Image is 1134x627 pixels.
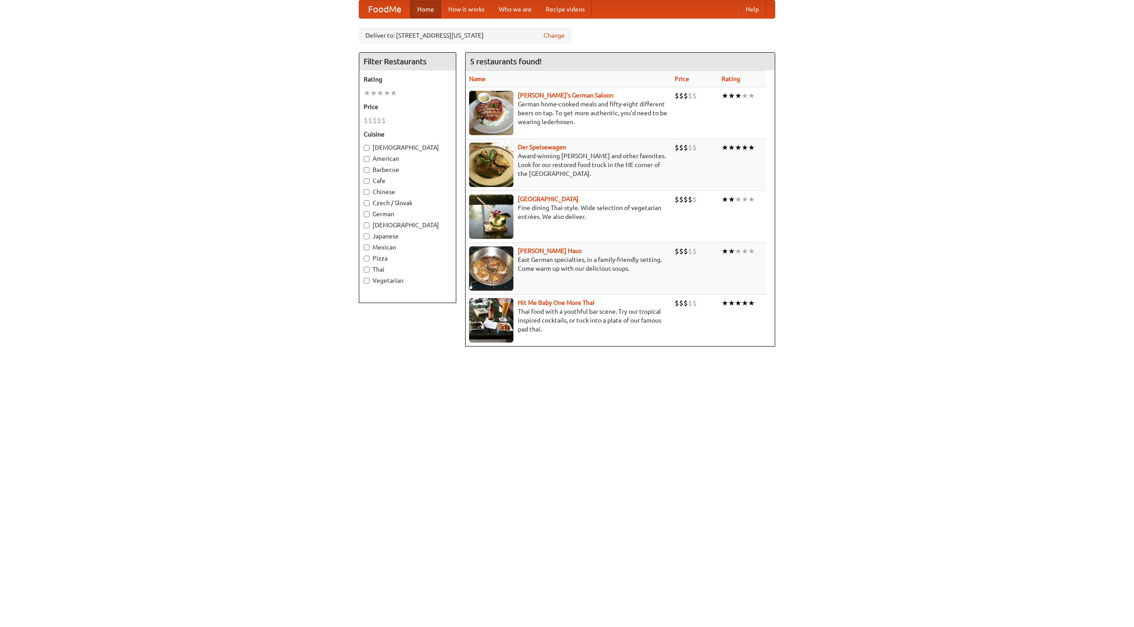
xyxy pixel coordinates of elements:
li: ★ [364,88,370,98]
label: German [364,210,451,218]
li: ★ [748,91,755,101]
p: Award-winning [PERSON_NAME] and other favorites. Look for our restored food truck in the NE corne... [469,152,668,178]
li: ★ [390,88,397,98]
li: ★ [748,143,755,152]
p: Thai food with a youthful bar scene. Try our tropical inspired cocktails, or tuck into a plate of... [469,307,668,334]
label: Chinese [364,187,451,196]
input: Vegetarian [364,278,369,284]
li: $ [684,246,688,256]
label: Japanese [364,232,451,241]
li: ★ [748,298,755,308]
img: speisewagen.jpg [469,143,513,187]
li: $ [692,298,697,308]
input: Czech / Slovak [364,200,369,206]
li: $ [692,195,697,204]
h5: Rating [364,75,451,84]
li: $ [381,116,386,125]
li: ★ [735,91,742,101]
label: Barbecue [364,165,451,174]
li: $ [692,91,697,101]
a: Hit Me Baby One More Thai [518,299,594,306]
li: ★ [742,195,748,204]
input: Cafe [364,178,369,184]
li: ★ [742,143,748,152]
a: Der Speisewagen [518,144,566,151]
a: Recipe videos [539,0,592,18]
li: $ [679,143,684,152]
li: ★ [748,195,755,204]
label: Pizza [364,254,451,263]
li: $ [679,246,684,256]
li: $ [688,298,692,308]
li: ★ [735,195,742,204]
p: Fine dining Thai-style. Wide selection of vegetarian entrées. We also deliver. [469,203,668,221]
a: How it works [441,0,492,18]
a: Price [675,75,689,82]
li: $ [679,195,684,204]
li: ★ [742,298,748,308]
li: ★ [728,143,735,152]
li: ★ [742,246,748,256]
a: Change [544,31,565,40]
li: $ [377,116,381,125]
a: [PERSON_NAME]'s German Saloon [518,92,614,99]
a: Who we are [492,0,539,18]
li: ★ [377,88,384,98]
li: $ [675,195,679,204]
label: [DEMOGRAPHIC_DATA] [364,221,451,230]
a: FoodMe [359,0,410,18]
li: $ [688,246,692,256]
img: babythai.jpg [469,298,513,343]
li: $ [684,195,688,204]
input: Japanese [364,234,369,239]
input: Pizza [364,256,369,261]
h5: Cuisine [364,130,451,139]
li: $ [675,143,679,152]
a: [PERSON_NAME] Haus [518,247,582,254]
input: Barbecue [364,167,369,173]
input: Thai [364,267,369,273]
ng-pluralize: 5 restaurants found! [470,57,542,66]
li: $ [364,116,368,125]
li: ★ [742,91,748,101]
li: $ [684,143,688,152]
li: ★ [722,143,728,152]
li: ★ [722,91,728,101]
h5: Price [364,102,451,111]
label: Czech / Slovak [364,199,451,207]
li: ★ [728,195,735,204]
label: Mexican [364,243,451,252]
li: $ [684,298,688,308]
li: ★ [722,195,728,204]
a: Name [469,75,485,82]
input: Mexican [364,245,369,250]
input: [DEMOGRAPHIC_DATA] [364,145,369,151]
li: ★ [370,88,377,98]
li: $ [684,91,688,101]
li: $ [373,116,377,125]
li: $ [675,298,679,308]
label: Vegetarian [364,276,451,285]
input: [DEMOGRAPHIC_DATA] [364,222,369,228]
li: ★ [722,246,728,256]
a: Help [738,0,766,18]
li: $ [692,246,697,256]
input: Chinese [364,189,369,195]
li: ★ [728,91,735,101]
a: [GEOGRAPHIC_DATA] [518,195,579,203]
img: kohlhaus.jpg [469,246,513,291]
li: $ [688,195,692,204]
label: Cafe [364,176,451,185]
label: [DEMOGRAPHIC_DATA] [364,143,451,152]
li: ★ [728,246,735,256]
li: ★ [735,246,742,256]
label: American [364,154,451,163]
a: Home [410,0,441,18]
li: $ [692,143,697,152]
li: ★ [735,298,742,308]
li: $ [679,91,684,101]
